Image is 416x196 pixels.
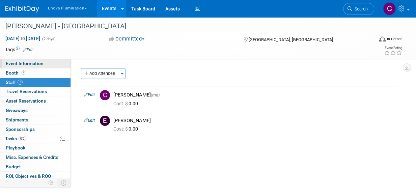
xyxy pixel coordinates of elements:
[0,153,71,162] a: Misc. Expenses & Credits
[20,36,26,41] span: to
[113,92,395,98] div: [PERSON_NAME]
[0,143,71,152] a: Playbook
[6,98,46,104] span: Asset Reservations
[345,35,403,45] div: Event Format
[20,70,27,75] span: Booth not reserved yet
[6,117,28,122] span: Shipments
[0,87,71,96] a: Travel Reservations
[5,136,26,141] span: Tasks
[6,89,47,94] span: Travel Reservations
[0,115,71,124] a: Shipments
[0,78,71,87] a: Staff2
[81,68,119,79] button: Add Attendee
[57,178,71,187] td: Toggle Event Tabs
[379,36,386,41] img: Format-Inperson.png
[6,164,21,169] span: Budget
[6,108,28,113] span: Giveaways
[0,125,71,134] a: Sponsorships
[151,92,160,97] span: (me)
[0,68,71,78] a: Booth
[19,136,26,141] span: 0%
[0,59,71,68] a: Event Information
[387,36,403,41] div: In-Person
[41,37,56,41] span: (2 days)
[113,101,141,106] span: 0.00
[23,48,34,52] a: Edit
[6,80,23,85] span: Staff
[6,61,44,66] span: Event Information
[5,6,39,12] img: ExhibitDay
[107,35,147,43] button: Committed
[343,3,374,15] a: Search
[84,92,95,97] a: Edit
[384,46,402,50] div: Event Rating
[18,80,23,85] span: 2
[6,173,51,179] span: ROI, Objectives & ROO
[6,155,58,160] span: Misc. Expenses & Credits
[3,20,368,32] div: [PERSON_NAME] - [GEOGRAPHIC_DATA]
[100,90,110,100] img: C.jpg
[45,178,57,187] td: Personalize Event Tab Strip
[84,118,95,123] a: Edit
[113,126,129,132] span: Cost: $
[113,101,129,106] span: Cost: $
[0,162,71,171] a: Budget
[0,134,71,143] a: Tasks0%
[383,2,396,15] img: Coley McClendon
[0,172,71,181] a: ROI, Objectives & ROO
[100,116,110,126] img: E.jpg
[249,37,333,42] span: [GEOGRAPHIC_DATA], [GEOGRAPHIC_DATA]
[5,35,40,41] span: [DATE] [DATE]
[113,126,141,132] span: 0.00
[6,127,35,132] span: Sponsorships
[6,145,25,150] span: Playbook
[0,106,71,115] a: Giveaways
[5,46,34,53] td: Tags
[352,6,368,11] span: Search
[0,96,71,106] a: Asset Reservations
[113,117,395,124] div: [PERSON_NAME]
[6,70,27,76] span: Booth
